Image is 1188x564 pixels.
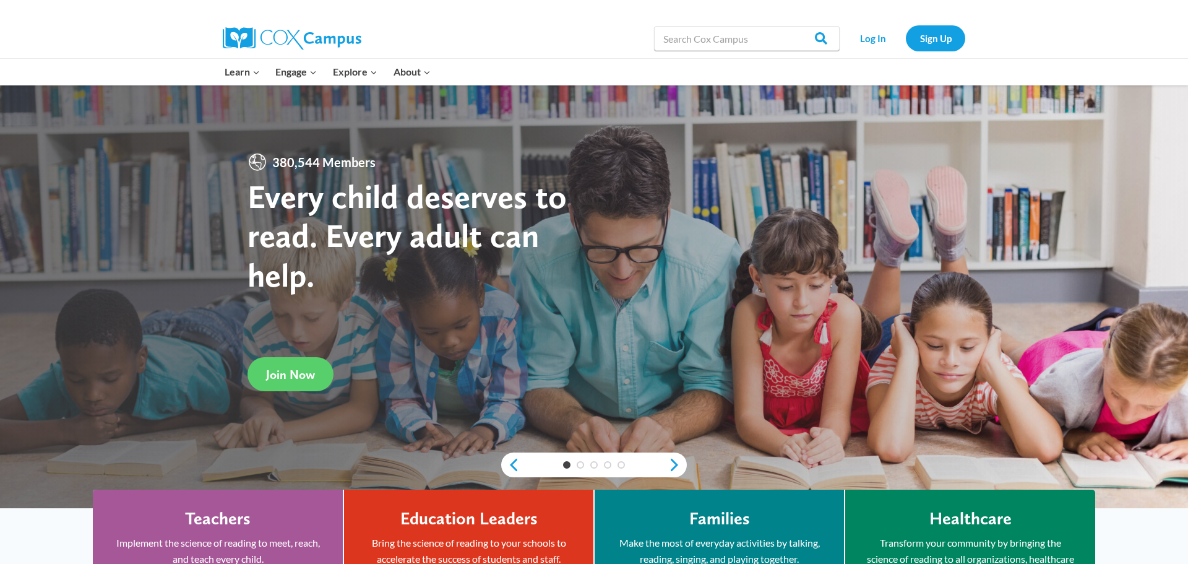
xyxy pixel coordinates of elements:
[217,59,438,85] nav: Primary Navigation
[906,25,965,51] a: Sign Up
[846,25,965,51] nav: Secondary Navigation
[563,461,570,469] a: 1
[689,508,750,529] h4: Families
[247,176,567,295] strong: Every child deserves to read. Every adult can help.
[577,461,584,469] a: 2
[668,458,687,472] a: next
[225,64,260,80] span: Learn
[394,64,431,80] span: About
[275,64,317,80] span: Engage
[267,152,381,172] span: 380,544 Members
[846,25,900,51] a: Log In
[618,461,625,469] a: 5
[654,26,840,51] input: Search Cox Campus
[604,461,611,469] a: 4
[501,458,520,472] a: previous
[266,367,315,382] span: Join Now
[333,64,377,80] span: Explore
[929,508,1012,529] h4: Healthcare
[223,27,361,50] img: Cox Campus
[590,461,598,469] a: 3
[185,508,251,529] h4: Teachers
[247,357,334,391] a: Join Now
[400,508,538,529] h4: Education Leaders
[501,453,687,477] div: content slider buttons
